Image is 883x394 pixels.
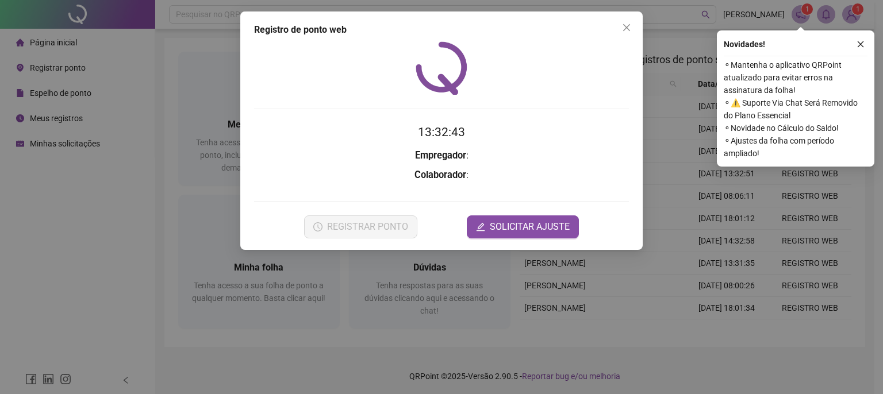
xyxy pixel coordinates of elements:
[476,222,485,231] span: edit
[857,40,865,48] span: close
[415,150,466,161] strong: Empregador
[254,23,629,37] div: Registro de ponto web
[724,59,867,96] span: ⚬ Mantenha o aplicativo QRPoint atualizado para evitar erros na assinatura da folha!
[617,18,636,37] button: Close
[724,134,867,160] span: ⚬ Ajustes da folha com período ampliado!
[622,23,631,32] span: close
[414,169,466,180] strong: Colaborador
[490,220,570,234] span: SOLICITAR AJUSTE
[304,215,417,238] button: REGISTRAR PONTO
[467,215,579,238] button: editSOLICITAR AJUSTE
[254,148,629,163] h3: :
[724,122,867,134] span: ⚬ Novidade no Cálculo do Saldo!
[724,38,765,51] span: Novidades !
[724,96,867,122] span: ⚬ ⚠️ Suporte Via Chat Será Removido do Plano Essencial
[418,125,465,139] time: 13:32:43
[416,41,467,95] img: QRPoint
[254,168,629,183] h3: :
